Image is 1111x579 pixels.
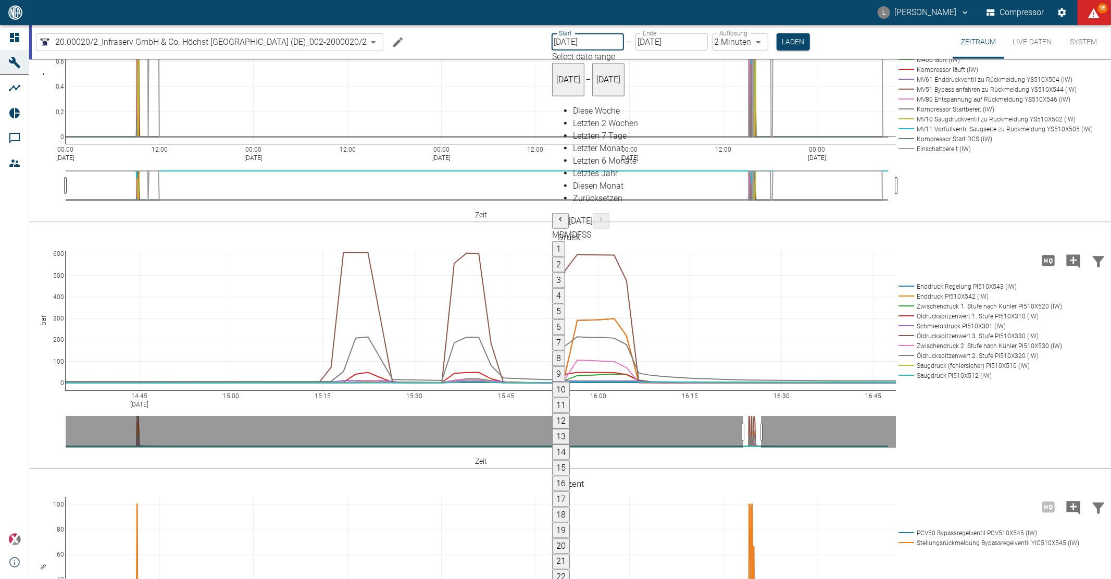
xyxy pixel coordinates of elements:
button: 7 [552,335,565,351]
button: 12 [552,413,570,429]
input: DD.MM.YYYY [552,33,624,51]
span: Select date range [552,52,615,61]
span: 20.00020/2_Infraserv GmbH & Co. Höchst [GEOGRAPHIC_DATA] (DE)_002-2000020/2 [55,36,367,48]
span: 95 [1097,3,1108,14]
span: Zurücksetzen [573,193,622,203]
button: 18 [552,507,570,523]
button: Previous month [552,213,569,229]
button: 6 [552,319,565,335]
button: [DATE] [592,63,625,96]
div: Letzten 7 Tage [573,130,638,142]
button: Daten filtern [1086,494,1111,521]
button: Kommentar hinzufügen [1061,247,1086,274]
div: L [878,6,890,19]
button: Next month [593,213,609,229]
button: Compressor [984,3,1046,22]
button: Einstellungen [1053,3,1071,22]
label: Start [559,29,572,38]
button: 11 [552,398,570,413]
label: Auflösung [719,29,747,38]
span: Letzter Monat [573,143,623,153]
button: 8 [552,351,565,366]
span: Mittwoch [565,230,572,240]
button: Laden [777,33,810,51]
div: Letzten 2 Wochen [573,117,638,130]
button: 9 [552,366,565,382]
button: [DATE] [552,63,584,96]
span: Samstag [582,230,586,240]
button: 13 [552,429,570,445]
input: DD.MM.YYYY [635,33,708,51]
button: 19 [552,523,570,538]
button: Zeitraum [953,25,1004,59]
img: logo [7,5,23,19]
button: System [1060,25,1107,59]
span: Letztes Jahr [573,168,618,178]
button: luca.corigliano@neuman-esser.com [876,3,971,22]
span: Donnerstag [572,230,577,240]
button: Machine bearbeiten [388,32,408,53]
img: Xplore Logo [8,533,21,546]
button: 1 [552,241,565,257]
span: [DATE] [596,75,620,84]
span: Letzten 6 Monate [573,156,636,166]
span: [DATE] [556,75,580,84]
button: Live-Daten [1004,25,1060,59]
div: Letztes Jahr [573,167,638,180]
button: 20 [552,538,570,554]
div: Diese Woche [573,105,638,117]
button: 2 [552,257,565,273]
span: [DATE] [569,216,593,226]
span: Freitag [577,230,582,240]
button: 5 [552,304,565,319]
p: – [627,36,632,48]
button: 17 [552,491,570,507]
a: 20.00020/2_Infraserv GmbH & Co. Höchst [GEOGRAPHIC_DATA] (DE)_002-2000020/2 [39,36,367,48]
span: Diese Woche [573,106,620,116]
span: Hohe Auflösung [1036,255,1061,265]
label: Ende [643,29,656,38]
span: Diesen Monat [573,181,623,191]
button: 16 [552,476,570,491]
div: 2 Minuten [712,33,768,51]
div: Letzten 6 Monate [573,155,638,167]
div: Letzter Monat [573,142,638,155]
span: Letzten 7 Tage [573,131,627,141]
button: Kommentar hinzufügen [1061,494,1086,521]
button: 14 [552,445,570,460]
div: Zurücksetzen [573,192,638,205]
button: 15 [552,460,570,476]
button: 4 [552,288,565,304]
span: Montag [552,230,559,240]
h5: – [584,75,592,85]
button: Daten filtern [1086,247,1111,274]
span: Dienstag [559,230,565,240]
div: Diesen Monat [573,180,638,192]
span: Hohe Auflösung nur für Zeiträume von <3 Tagen verfügbar [1036,501,1061,511]
button: 3 [552,273,565,288]
span: Sonntag [586,230,591,240]
button: 10 [552,382,570,398]
span: Letzten 2 Wochen [573,118,638,128]
button: 21 [552,554,570,570]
